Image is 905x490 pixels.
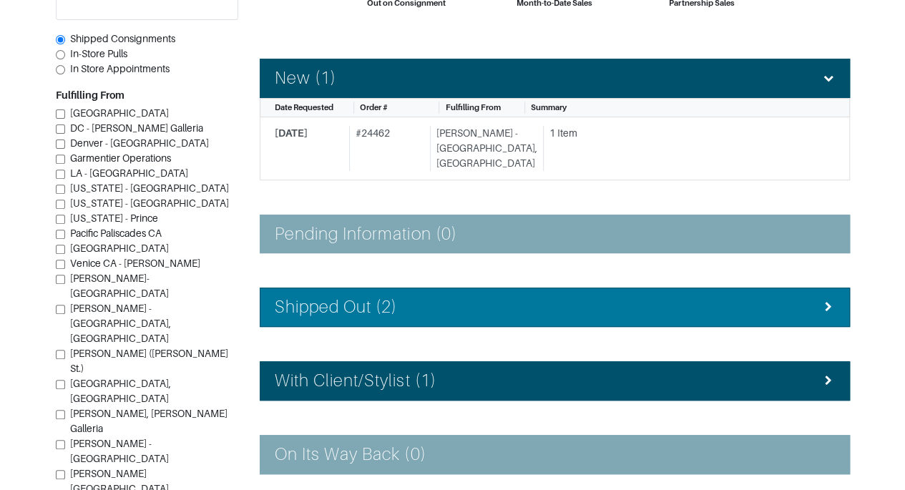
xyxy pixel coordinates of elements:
h4: Shipped Out (2) [275,297,398,318]
span: Venice CA - [PERSON_NAME] [70,258,200,269]
input: [GEOGRAPHIC_DATA], [GEOGRAPHIC_DATA] [56,380,65,389]
input: LA - [GEOGRAPHIC_DATA] [56,170,65,179]
span: LA - [GEOGRAPHIC_DATA] [70,167,188,179]
span: DC - [PERSON_NAME] Galleria [70,122,203,134]
input: [US_STATE] - [GEOGRAPHIC_DATA] [56,185,65,194]
span: Date Requested [275,103,333,112]
h4: With Client/Stylist (1) [275,371,436,391]
input: [GEOGRAPHIC_DATA] [56,109,65,119]
span: Order # [360,103,388,112]
span: Summary [531,103,567,112]
span: [PERSON_NAME] ([PERSON_NAME] St.) [70,348,228,374]
h4: New (1) [275,68,336,89]
input: [PERSON_NAME] ([PERSON_NAME] St.) [56,350,65,359]
span: [GEOGRAPHIC_DATA] [70,242,169,254]
input: [PERSON_NAME], [PERSON_NAME] Galleria [56,410,65,419]
span: [GEOGRAPHIC_DATA], [GEOGRAPHIC_DATA] [70,378,171,404]
input: In-Store Pulls [56,50,65,59]
input: Denver - [GEOGRAPHIC_DATA] [56,139,65,149]
span: Pacific Paliscades CA [70,227,162,239]
span: Garmentier Operations [70,152,171,164]
input: Venice CA - [PERSON_NAME] [56,260,65,269]
span: [GEOGRAPHIC_DATA] [70,107,169,119]
span: [PERSON_NAME] - [GEOGRAPHIC_DATA] [70,438,169,464]
span: Shipped Consignments [70,33,175,44]
div: # 24462 [349,126,424,171]
input: In Store Appointments [56,65,65,74]
span: In-Store Pulls [70,48,127,59]
div: [PERSON_NAME] - [GEOGRAPHIC_DATA], [GEOGRAPHIC_DATA] [430,126,537,171]
span: [DATE] [275,127,308,139]
span: [US_STATE] - Prince [70,212,158,224]
span: Denver - [GEOGRAPHIC_DATA] [70,137,209,149]
span: [US_STATE] - [GEOGRAPHIC_DATA] [70,197,229,209]
input: [US_STATE] - Prince [56,215,65,224]
input: [US_STATE] - [GEOGRAPHIC_DATA] [56,200,65,209]
input: [PERSON_NAME][GEOGRAPHIC_DATA] [56,470,65,479]
input: Shipped Consignments [56,35,65,44]
input: [PERSON_NAME] - [GEOGRAPHIC_DATA] [56,440,65,449]
span: [PERSON_NAME]-[GEOGRAPHIC_DATA] [70,273,169,299]
span: Fulfilling From [445,103,500,112]
label: Fulfilling From [56,88,124,103]
input: [PERSON_NAME]-[GEOGRAPHIC_DATA] [56,275,65,284]
h4: On Its Way Back (0) [275,444,426,465]
input: [PERSON_NAME] - [GEOGRAPHIC_DATA], [GEOGRAPHIC_DATA] [56,305,65,314]
div: 1 Item [549,126,824,141]
span: [PERSON_NAME], [PERSON_NAME] Galleria [70,408,228,434]
span: In Store Appointments [70,63,170,74]
input: Garmentier Operations [56,155,65,164]
h4: Pending Information (0) [275,224,457,245]
input: [GEOGRAPHIC_DATA] [56,245,65,254]
span: [US_STATE] - [GEOGRAPHIC_DATA] [70,182,229,194]
span: [PERSON_NAME] - [GEOGRAPHIC_DATA], [GEOGRAPHIC_DATA] [70,303,171,344]
input: DC - [PERSON_NAME] Galleria [56,124,65,134]
input: Pacific Paliscades CA [56,230,65,239]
